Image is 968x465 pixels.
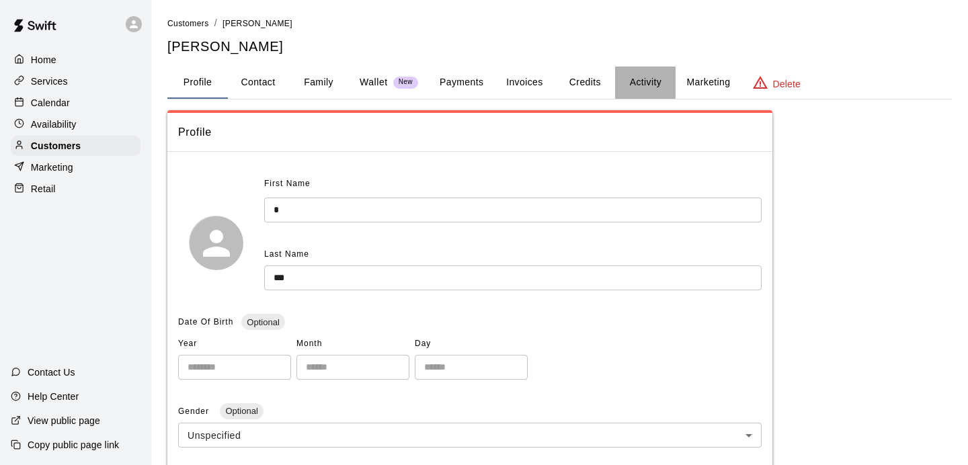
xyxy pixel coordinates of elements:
[11,136,140,156] a: Customers
[11,157,140,177] a: Marketing
[214,16,217,30] li: /
[31,96,70,110] p: Calendar
[28,390,79,403] p: Help Center
[31,161,73,174] p: Marketing
[178,317,233,327] span: Date Of Birth
[167,17,209,28] a: Customers
[31,118,77,131] p: Availability
[555,67,615,99] button: Credits
[223,19,292,28] span: [PERSON_NAME]
[11,93,140,113] a: Calendar
[167,38,952,56] h5: [PERSON_NAME]
[28,438,119,452] p: Copy public page link
[28,366,75,379] p: Contact Us
[773,77,801,91] p: Delete
[288,67,349,99] button: Family
[31,53,56,67] p: Home
[393,78,418,87] span: New
[31,139,81,153] p: Customers
[11,50,140,70] a: Home
[178,423,762,448] div: Unspecified
[11,71,140,91] a: Services
[676,67,741,99] button: Marketing
[167,16,952,31] nav: breadcrumb
[615,67,676,99] button: Activity
[220,406,263,416] span: Optional
[178,333,291,355] span: Year
[429,67,494,99] button: Payments
[494,67,555,99] button: Invoices
[264,173,311,195] span: First Name
[296,333,409,355] span: Month
[28,414,100,427] p: View public page
[167,67,952,99] div: basic tabs example
[415,333,528,355] span: Day
[31,182,56,196] p: Retail
[178,124,762,141] span: Profile
[264,249,309,259] span: Last Name
[228,67,288,99] button: Contact
[241,317,284,327] span: Optional
[360,75,388,89] p: Wallet
[11,114,140,134] a: Availability
[11,179,140,199] a: Retail
[167,19,209,28] span: Customers
[178,407,212,416] span: Gender
[167,67,228,99] button: Profile
[31,75,68,88] p: Services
